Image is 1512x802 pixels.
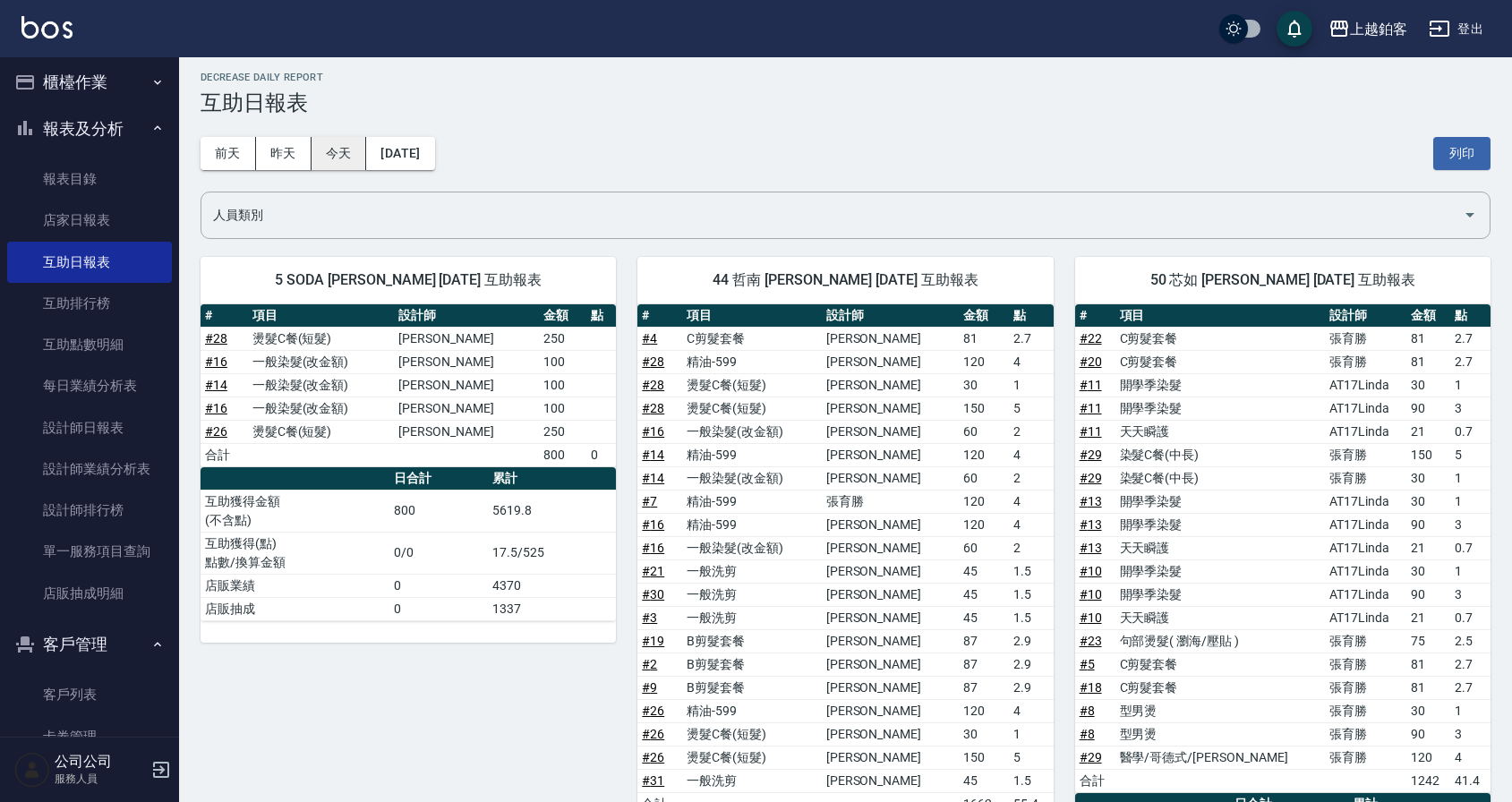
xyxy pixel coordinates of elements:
[642,354,664,369] a: #28
[1406,769,1451,792] td: 1242
[205,401,227,415] a: #16
[201,532,389,574] td: 互助獲得(點) 點數/換算金額
[822,490,960,513] td: 張育勝
[1325,722,1406,746] td: 張育勝
[1115,536,1325,559] td: 天天瞬護
[1115,676,1325,699] td: C剪髮套餐
[642,424,664,439] a: #16
[7,59,172,106] button: 櫃檯作業
[1080,564,1102,578] a: #10
[1080,587,1102,601] a: #10
[1115,722,1325,746] td: 型男燙
[1115,397,1325,420] td: 開學季染髮
[1080,448,1102,462] a: #29
[1009,746,1054,769] td: 5
[822,559,960,583] td: [PERSON_NAME]
[1080,471,1102,485] a: #29
[682,327,821,350] td: C剪髮套餐
[959,373,1008,397] td: 30
[1325,443,1406,466] td: 張育勝
[1433,137,1491,170] button: 列印
[642,541,664,555] a: #16
[1406,420,1451,443] td: 21
[822,466,960,490] td: [PERSON_NAME]
[1406,350,1451,373] td: 81
[1115,304,1325,328] th: 項目
[959,629,1008,653] td: 87
[539,373,586,397] td: 100
[1009,536,1054,559] td: 2
[682,769,821,792] td: 一般洗剪
[1450,559,1491,583] td: 1
[248,304,395,328] th: 項目
[1450,373,1491,397] td: 1
[1115,350,1325,373] td: C剪髮套餐
[1080,354,1102,369] a: #20
[1325,559,1406,583] td: AT17Linda
[959,583,1008,606] td: 45
[7,621,172,668] button: 客戶管理
[642,773,664,788] a: #31
[959,513,1008,536] td: 120
[488,532,616,574] td: 17.5/525
[7,573,172,614] a: 店販抽成明細
[1450,746,1491,769] td: 4
[822,653,960,676] td: [PERSON_NAME]
[822,676,960,699] td: [PERSON_NAME]
[7,716,172,757] a: 卡券管理
[488,574,616,597] td: 4370
[1456,200,1484,229] button: Open
[1009,606,1054,629] td: 1.5
[1325,536,1406,559] td: AT17Linda
[822,397,960,420] td: [PERSON_NAME]
[1080,634,1102,648] a: #23
[1406,397,1451,420] td: 90
[1097,271,1469,289] span: 50 芯如 [PERSON_NAME] [DATE] 互助報表
[1009,373,1054,397] td: 1
[1406,304,1451,328] th: 金額
[539,350,586,373] td: 100
[1009,653,1054,676] td: 2.9
[822,583,960,606] td: [PERSON_NAME]
[201,72,1491,83] h2: Decrease Daily Report
[642,378,664,392] a: #28
[1325,304,1406,328] th: 設計師
[248,350,395,373] td: 一般染髮(改金額)
[959,676,1008,699] td: 87
[1080,727,1095,741] a: #8
[1080,331,1102,346] a: #22
[1406,536,1451,559] td: 21
[1450,699,1491,722] td: 1
[682,443,821,466] td: 精油-599
[1406,676,1451,699] td: 81
[1075,769,1115,792] td: 合計
[682,676,821,699] td: B剪髮套餐
[682,466,821,490] td: 一般染髮(改金額)
[1009,699,1054,722] td: 4
[642,331,657,346] a: #4
[682,722,821,746] td: 燙髮C餐(短髮)
[1450,513,1491,536] td: 3
[959,536,1008,559] td: 60
[201,90,1491,115] h3: 互助日報表
[1115,420,1325,443] td: 天天瞬護
[682,583,821,606] td: 一般洗剪
[959,653,1008,676] td: 87
[1115,653,1325,676] td: C剪髮套餐
[1115,490,1325,513] td: 開學季染髮
[642,727,664,741] a: #26
[1325,583,1406,606] td: AT17Linda
[682,490,821,513] td: 精油-599
[1325,466,1406,490] td: 張育勝
[642,680,657,695] a: #9
[959,350,1008,373] td: 120
[201,574,389,597] td: 店販業績
[7,324,172,365] a: 互助點數明細
[394,304,539,328] th: 設計師
[1450,769,1491,792] td: 41.4
[822,443,960,466] td: [PERSON_NAME]
[389,490,488,532] td: 800
[1350,18,1407,40] div: 上越鉑客
[1450,350,1491,373] td: 2.7
[1080,680,1102,695] a: #18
